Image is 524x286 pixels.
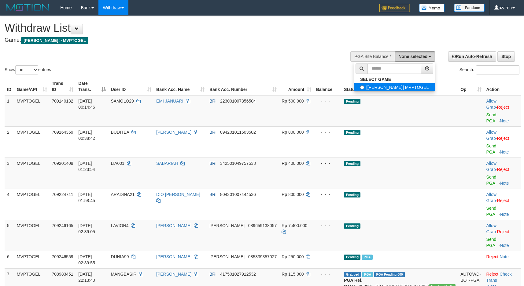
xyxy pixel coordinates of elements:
[486,272,512,283] a: Check Trans
[344,99,360,104] span: Pending
[486,237,496,248] a: Send PGA
[5,189,14,220] td: 4
[21,37,88,44] span: [PERSON_NAME] > MVPTOGEL
[52,272,73,277] span: 708983451
[282,254,304,259] span: Rp 250.000
[476,65,519,74] input: Search:
[497,51,515,62] a: Stop
[282,130,304,135] span: Rp 800.000
[362,255,372,260] span: Marked by azaksrmvp
[156,161,178,166] a: SABARIAH
[220,130,256,135] span: Copy 094201011503502 to clipboard
[497,167,509,172] a: Reject
[341,78,458,95] th: Status
[282,223,307,228] span: Rp 7.400.000
[486,161,497,172] span: ·
[78,130,95,141] span: [DATE] 00:38:42
[484,78,521,95] th: Action
[399,54,428,59] span: None selected
[360,85,364,89] input: [[PERSON_NAME]] MVPTOGEL
[316,98,339,104] div: - - -
[156,130,191,135] a: [PERSON_NAME]
[344,272,361,277] span: Grabbed
[484,189,521,220] td: ·
[497,198,509,203] a: Reject
[5,126,14,157] td: 2
[500,181,509,186] a: Note
[78,272,95,283] span: [DATE] 22:13:40
[14,78,50,95] th: Game/API: activate to sort column ascending
[76,78,108,95] th: Date Trans.: activate to sort column descending
[500,254,509,259] a: Note
[484,157,521,189] td: ·
[344,130,360,135] span: Pending
[14,251,50,268] td: MVPTOGEL
[458,78,484,95] th: Op: activate to sort column ascending
[500,150,509,154] a: Note
[248,254,277,259] span: Copy 085339357027 to clipboard
[344,192,360,197] span: Pending
[5,3,51,12] img: MOTION_logo.png
[14,157,50,189] td: MVPTOGEL
[282,99,304,103] span: Rp 500.000
[362,272,373,277] span: Marked by azaren
[316,160,339,166] div: - - -
[209,254,245,259] span: [PERSON_NAME]
[111,254,129,259] span: DUNIA99
[111,192,135,197] span: ARADINA21
[314,78,342,95] th: Balance
[78,161,95,172] span: [DATE] 01:23:54
[316,271,339,277] div: - - -
[282,272,304,277] span: Rp 115.000
[209,161,216,166] span: BRI
[282,192,304,197] span: Rp 800.000
[156,99,183,103] a: EMI JANUARI
[316,223,339,229] div: - - -
[209,130,216,135] span: BRI
[78,192,95,203] span: [DATE] 01:58:45
[14,95,50,127] td: MVPTOGEL
[395,51,435,62] button: None selected
[344,255,360,260] span: Pending
[497,229,509,234] a: Reject
[500,118,509,123] a: Note
[108,78,154,95] th: User ID: activate to sort column ascending
[156,223,191,228] a: [PERSON_NAME]
[5,22,343,34] h1: Withdraw List
[78,223,95,234] span: [DATE] 02:39:05
[14,189,50,220] td: MVPTOGEL
[5,157,14,189] td: 3
[5,37,343,43] h4: Game:
[156,192,200,197] a: DIO [PERSON_NAME]
[209,272,216,277] span: BRI
[207,78,279,95] th: Bank Acc. Number: activate to sort column ascending
[486,161,496,172] a: Allow Grab
[486,254,499,259] a: Reject
[111,161,124,166] span: LIA001
[484,95,521,127] td: ·
[111,99,134,103] span: SAMOLO29
[154,78,207,95] th: Bank Acc. Name: activate to sort column ascending
[14,126,50,157] td: MVPTOGEL
[350,51,394,62] div: PGA Site Balance /
[50,78,76,95] th: Trans ID: activate to sort column ascending
[220,161,256,166] span: Copy 342501049757538 to clipboard
[248,223,277,228] span: Copy 089659138057 to clipboard
[111,223,128,228] span: LAVION4
[111,130,129,135] span: BUDITEA
[316,191,339,197] div: - - -
[486,130,496,141] a: Allow Grab
[316,254,339,260] div: - - -
[486,223,496,234] a: Allow Grab
[486,206,496,217] a: Send PGA
[209,99,216,103] span: BRI
[486,175,496,186] a: Send PGA
[354,83,435,91] label: [[PERSON_NAME]] MVPTOGEL
[5,95,14,127] td: 1
[282,161,304,166] span: Rp 400.000
[209,192,216,197] span: BRI
[156,254,191,259] a: [PERSON_NAME]
[5,220,14,251] td: 5
[316,129,339,135] div: - - -
[14,220,50,251] td: MVPTOGEL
